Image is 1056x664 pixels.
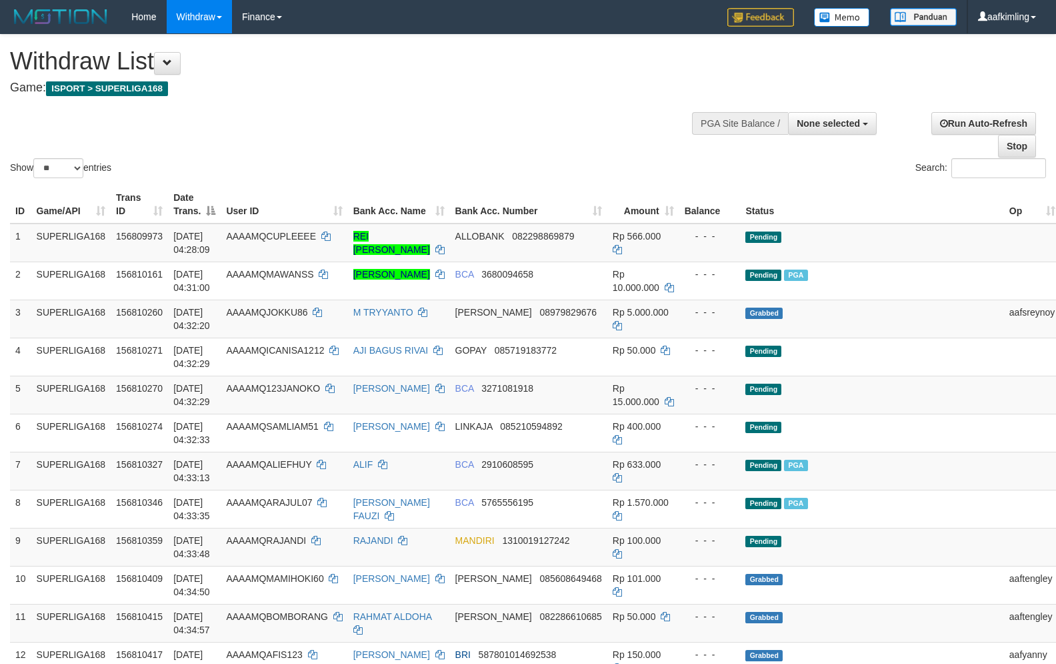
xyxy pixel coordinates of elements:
span: Copy 2910608595 to clipboard [481,459,533,470]
td: SUPERLIGA168 [31,528,111,566]
td: SUPERLIGA168 [31,566,111,604]
span: Rp 50.000 [613,611,656,622]
td: 8 [10,490,31,528]
span: Copy 082298869879 to clipboard [512,231,574,242]
td: 2 [10,262,31,300]
span: [DATE] 04:32:29 [173,383,210,407]
span: Rp 100.000 [613,535,661,546]
td: 1 [10,224,31,262]
h4: Game: [10,81,691,95]
td: SUPERLIGA168 [31,414,111,452]
span: [PERSON_NAME] [455,573,532,584]
button: None selected [788,112,877,135]
td: SUPERLIGA168 [31,490,111,528]
img: Feedback.jpg [727,8,794,27]
a: [PERSON_NAME] [353,269,430,280]
span: 156810271 [116,345,163,356]
span: Rp 50.000 [613,345,656,356]
span: Pending [745,460,781,471]
span: Rp 150.000 [613,649,661,660]
a: [PERSON_NAME] [353,649,430,660]
span: BCA [455,269,474,280]
span: Rp 566.000 [613,231,661,242]
div: PGA Site Balance / [692,112,788,135]
td: 11 [10,604,31,642]
td: SUPERLIGA168 [31,376,111,414]
span: Copy 082286610685 to clipboard [539,611,601,622]
td: 5 [10,376,31,414]
span: [DATE] 04:31:00 [173,269,210,293]
td: 7 [10,452,31,490]
a: RAHMAT ALDOHA [353,611,432,622]
span: AAAAMQARAJUL07 [226,497,312,508]
div: - - - [685,420,735,433]
span: AAAAMQSAMLIAM51 [226,421,319,432]
td: SUPERLIGA168 [31,224,111,262]
span: AAAAMQMAWANSS [226,269,313,280]
div: - - - [685,610,735,623]
div: - - - [685,496,735,509]
th: Amount: activate to sort column ascending [607,186,679,224]
td: 9 [10,528,31,566]
span: Copy 085608649468 to clipboard [539,573,601,584]
span: Copy 085719183772 to clipboard [495,345,557,356]
td: 6 [10,414,31,452]
span: AAAAMQALIEFHUY [226,459,311,470]
span: [PERSON_NAME] [455,307,532,318]
span: 156810346 [116,497,163,508]
td: 3 [10,300,31,338]
span: 156810417 [116,649,163,660]
span: LINKAJA [455,421,493,432]
span: Pending [745,384,781,395]
a: AJI BAGUS RIVAI [353,345,429,356]
span: Copy 1310019127242 to clipboard [502,535,569,546]
th: Game/API: activate to sort column ascending [31,186,111,224]
span: AAAAMQMAMIHOKI60 [226,573,323,584]
img: Button%20Memo.svg [814,8,870,27]
span: Grabbed [745,308,783,319]
span: Copy 085210594892 to clipboard [500,421,562,432]
div: - - - [685,230,735,243]
label: Show entries [10,158,111,178]
span: Grabbed [745,574,783,585]
span: Copy 3680094658 to clipboard [481,269,533,280]
span: Pending [745,536,781,547]
span: [DATE] 04:33:35 [173,497,210,521]
td: SUPERLIGA168 [31,338,111,376]
th: Balance [679,186,741,224]
span: [DATE] 04:32:33 [173,421,210,445]
th: User ID: activate to sort column ascending [221,186,347,224]
div: - - - [685,382,735,395]
div: - - - [685,344,735,357]
span: 156809973 [116,231,163,242]
span: BRI [455,649,471,660]
span: [DATE] 04:34:50 [173,573,210,597]
span: AAAAMQAFIS123 [226,649,302,660]
span: AAAAMQBOMBORANG [226,611,327,622]
a: [PERSON_NAME] [353,421,430,432]
span: [DATE] 04:34:57 [173,611,210,635]
span: 156810359 [116,535,163,546]
div: - - - [685,648,735,661]
span: [DATE] 04:33:48 [173,535,210,559]
span: Marked by aafnonsreyleab [784,498,807,509]
a: RAJANDI [353,535,393,546]
td: SUPERLIGA168 [31,262,111,300]
th: Trans ID: activate to sort column ascending [111,186,168,224]
a: Stop [998,135,1036,157]
span: Rp 101.000 [613,573,661,584]
span: Marked by aafnonsreyleab [784,460,807,471]
span: AAAAMQJOKKU86 [226,307,307,318]
th: Date Trans.: activate to sort column descending [168,186,221,224]
input: Search: [951,158,1046,178]
span: [PERSON_NAME] [455,611,532,622]
div: - - - [685,306,735,319]
td: 10 [10,566,31,604]
span: AAAAMQCUPLEEEE [226,231,316,242]
h1: Withdraw List [10,48,691,75]
span: 156810161 [116,269,163,280]
span: Copy 587801014692538 to clipboard [479,649,557,660]
span: 156810260 [116,307,163,318]
span: BCA [455,497,474,508]
span: 156810270 [116,383,163,394]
